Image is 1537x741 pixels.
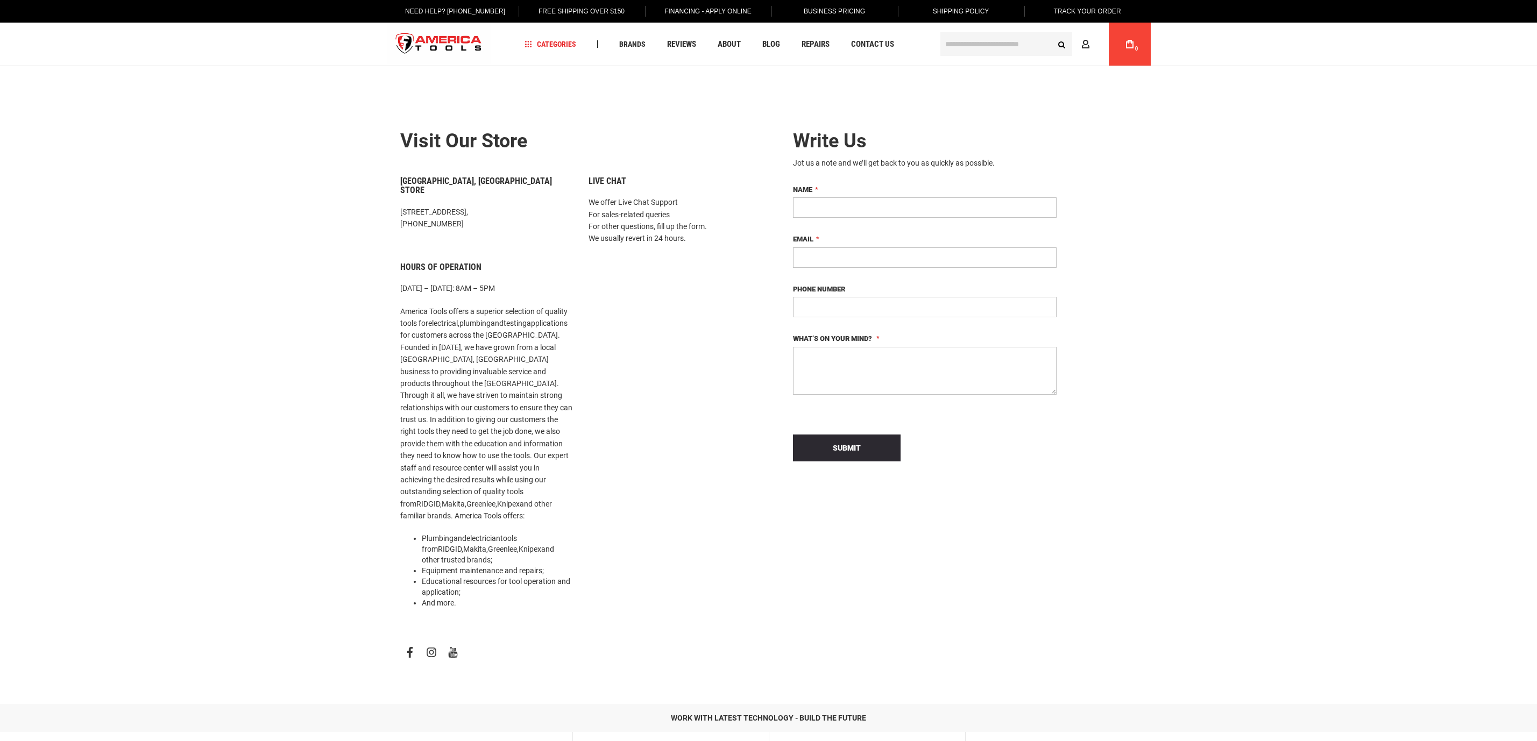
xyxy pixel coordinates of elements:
[387,24,491,65] img: America Tools
[662,37,701,52] a: Reviews
[713,37,746,52] a: About
[422,565,572,576] li: ;
[793,158,1057,168] div: Jot us a note and we’ll get back to you as quickly as possible.
[851,40,894,48] span: Contact Us
[400,305,572,522] p: America Tools offers a superior selection of quality tools for , and applications for customers a...
[519,545,541,553] a: Knipex
[614,37,650,52] a: Brands
[488,545,517,553] a: Greenlee
[667,40,696,48] span: Reviews
[802,40,830,48] span: Repairs
[793,434,901,461] button: Submit
[793,334,872,343] span: What’s on your mind?
[422,576,572,597] li: Educational resources for tool operation and application;
[933,8,989,15] span: Shipping Policy
[846,37,899,52] a: Contact Us
[762,40,780,48] span: Blog
[422,597,572,608] li: And more.
[459,319,491,327] a: plumbing
[466,534,500,543] a: electrician
[797,37,834,52] a: Repairs
[1135,46,1138,52] span: 0
[400,176,572,195] h6: [GEOGRAPHIC_DATA], [GEOGRAPHIC_DATA] Store
[718,40,741,48] span: About
[422,534,454,543] a: Plumbing
[428,319,458,327] a: electrical
[438,545,462,553] a: RIDGID
[589,176,761,186] h6: Live Chat
[619,40,646,48] span: Brands
[833,444,861,452] span: Submit
[442,500,465,508] a: Makita
[422,566,542,575] a: Equipment maintenance and repairs
[497,500,520,508] a: Knipex
[400,262,572,272] h6: Hours of Operation
[793,285,845,293] span: Phone Number
[416,500,440,508] a: RIDGID
[525,40,576,48] span: Categories
[520,37,581,52] a: Categories
[1120,23,1140,66] a: 0
[1052,34,1072,54] button: Search
[463,545,486,553] a: Makita
[400,282,572,294] p: [DATE] – [DATE]: 8AM – 5PM
[504,319,527,327] a: testing
[793,130,867,152] span: Write Us
[400,206,572,230] p: [STREET_ADDRESS], [PHONE_NUMBER]
[387,24,491,65] a: store logo
[589,196,761,245] p: We offer Live Chat Support For sales-related queries For other questions, fill up the form. We us...
[757,37,785,52] a: Blog
[793,186,812,194] span: Name
[422,533,572,565] li: and tools from , , , and other trusted brands;
[466,500,495,508] a: Greenlee
[400,131,761,152] h2: Visit our store
[793,235,813,243] span: Email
